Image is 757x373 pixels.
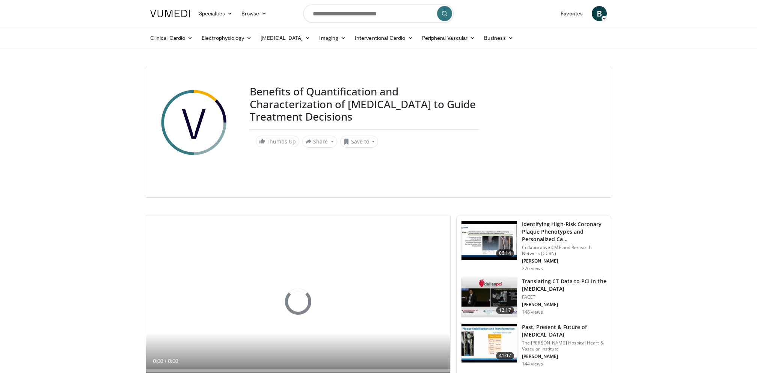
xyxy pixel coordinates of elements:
[250,85,479,123] h3: Benefits of Quantification and Characterization of [MEDICAL_DATA] to Guide Treatment Decisions
[197,30,256,45] a: Electrophysiology
[522,294,606,300] p: FACET
[418,30,480,45] a: Peripheral Vascular
[195,6,237,21] a: Specialties
[522,353,606,359] p: [PERSON_NAME]
[496,307,514,314] span: 12:17
[496,352,514,359] span: 41:07
[146,369,450,372] div: Progress Bar
[340,136,378,148] button: Save to
[522,309,543,315] p: 148 views
[461,220,606,272] a: 06:14 Identifying High-Risk Coronary Plaque Phenotypes and Personalized Ca… Collaborative CME and...
[150,10,190,17] img: VuMedi Logo
[256,30,315,45] a: [MEDICAL_DATA]
[522,323,606,338] h3: Past, Present & Future of [MEDICAL_DATA]
[350,30,418,45] a: Interventional Cardio
[237,6,271,21] a: Browse
[461,323,606,367] a: 41:07 Past, Present & Future of [MEDICAL_DATA] The [PERSON_NAME] Hospital Heart & Vascular Instit...
[461,324,517,363] img: f5ac89ff-7bf1-4d7f-9c0a-f1366fcd9a12.150x105_q85_crop-smart_upscale.jpg
[165,358,166,364] span: /
[303,5,454,23] input: Search topics, interventions
[592,6,607,21] a: B
[488,85,600,179] iframe: Advertisement
[556,6,587,21] a: Favorites
[315,30,350,45] a: Imaging
[256,136,299,147] a: Thumbs Up
[153,358,163,364] span: 0:00
[522,220,606,243] h3: Identifying High-Risk Coronary Plaque Phenotypes and Personalized Ca…
[496,249,514,257] span: 06:14
[146,30,197,45] a: Clinical Cardio
[302,136,337,148] button: Share
[522,361,543,367] p: 144 views
[480,30,518,45] a: Business
[522,302,606,308] p: [PERSON_NAME]
[461,221,517,260] img: fb6fda3e-1d2f-4613-852a-78c27ce6deb2.150x105_q85_crop-smart_upscale.jpg
[168,358,178,364] span: 0:00
[522,245,606,257] p: Collaborative CME and Research Network (CCRN)
[461,278,606,317] a: 12:17 Translating CT Data to PCI in the [MEDICAL_DATA] FACET [PERSON_NAME] 148 views
[522,278,606,293] h3: Translating CT Data to PCI in the [MEDICAL_DATA]
[522,258,606,264] p: [PERSON_NAME]
[461,278,517,317] img: 0c4d17cc-02e5-4f3b-bcc9-175cb45c040d.150x105_q85_crop-smart_upscale.jpg
[522,340,606,352] p: The [PERSON_NAME] Hospital Heart & Vascular Institute
[522,266,543,272] p: 376 views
